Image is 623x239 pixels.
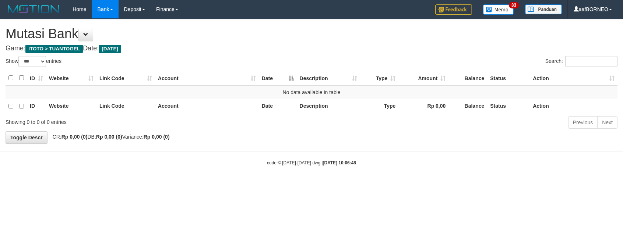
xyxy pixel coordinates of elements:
[568,116,598,129] a: Previous
[61,134,88,140] strong: Rp 0,00 (0)
[155,99,259,113] th: Account
[398,71,448,85] th: Amount: activate to sort column ascending
[6,115,254,126] div: Showing 0 to 0 of 0 entries
[6,4,61,15] img: MOTION_logo.png
[18,56,46,67] select: Showentries
[435,4,472,15] img: Feedback.jpg
[448,71,487,85] th: Balance
[6,131,47,144] a: Toggle Descr
[96,134,122,140] strong: Rp 0,00 (0)
[297,99,360,113] th: Description
[597,116,617,129] a: Next
[259,99,297,113] th: Date
[487,99,530,113] th: Status
[25,45,83,53] span: ITOTO > TUANTOGEL
[49,134,170,140] span: CR: DB: Variance:
[6,45,617,52] h4: Game: Date:
[398,99,448,113] th: Rp 0,00
[323,160,356,165] strong: [DATE] 10:06:48
[545,56,617,67] label: Search:
[565,56,617,67] input: Search:
[6,85,617,99] td: No data available in table
[99,45,121,53] span: [DATE]
[27,71,46,85] th: ID: activate to sort column ascending
[360,71,398,85] th: Type: activate to sort column ascending
[530,71,617,85] th: Action: activate to sort column ascending
[487,71,530,85] th: Status
[6,26,617,41] h1: Mutasi Bank
[525,4,562,14] img: panduan.png
[509,2,519,8] span: 33
[267,160,356,165] small: code © [DATE]-[DATE] dwg |
[96,71,155,85] th: Link Code: activate to sort column ascending
[46,99,96,113] th: Website
[259,71,297,85] th: Date: activate to sort column descending
[144,134,170,140] strong: Rp 0,00 (0)
[6,56,61,67] label: Show entries
[27,99,46,113] th: ID
[96,99,155,113] th: Link Code
[530,99,617,113] th: Action
[483,4,514,15] img: Button%20Memo.svg
[448,99,487,113] th: Balance
[360,99,398,113] th: Type
[155,71,259,85] th: Account: activate to sort column ascending
[297,71,360,85] th: Description: activate to sort column ascending
[46,71,96,85] th: Website: activate to sort column ascending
